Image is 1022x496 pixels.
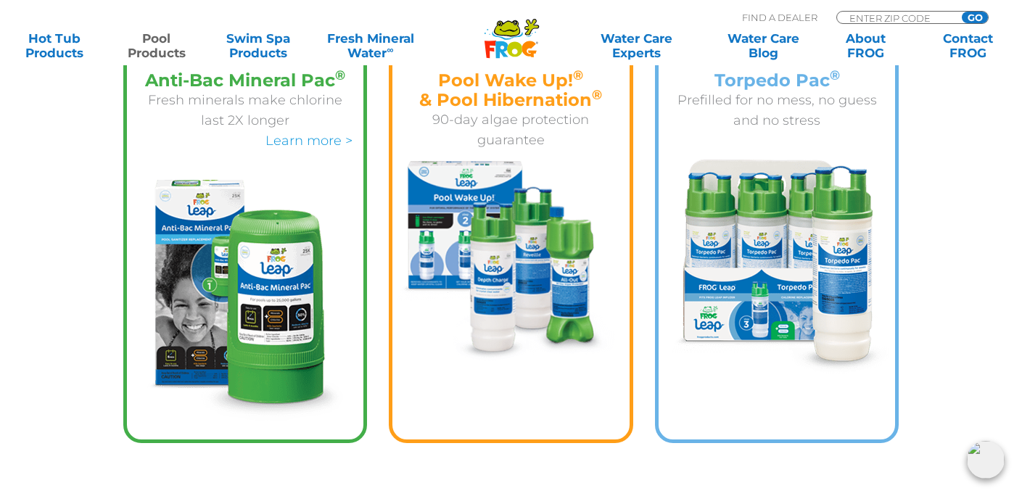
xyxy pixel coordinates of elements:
a: Water CareBlog [724,31,804,60]
sup: ∞ [387,44,393,55]
sup: ® [592,87,602,103]
a: ContactFROG [928,31,1007,60]
a: Water CareExperts [572,31,701,60]
p: Fresh minerals make chlorine last 2X longer [138,90,353,131]
a: AboutFROG [826,31,906,60]
a: Learn more > [265,133,353,149]
a: Swim SpaProducts [219,31,299,60]
sup: ® [830,67,840,83]
sup: ® [335,67,345,83]
h4: Anti-Bac Mineral Pac [138,70,353,90]
img: frog-leap-step-2 [392,161,630,361]
a: PoolProducts [117,31,197,60]
p: 90-day algae protection guarantee [403,109,619,150]
sup: ® [573,67,583,83]
a: Fresh MineralWater∞ [321,31,420,60]
a: Hot TubProducts [15,31,94,60]
input: GO [962,12,988,23]
p: Find A Dealer [742,11,817,24]
h4: Pool Wake Up! & Pool Hibernation [403,70,619,109]
input: Zip Code Form [848,12,946,24]
img: frog-leap-step-1 [147,180,343,421]
img: openIcon [967,441,1005,479]
img: frog-leap-step-3 [664,160,890,374]
h4: Torpedo Pac [669,70,885,90]
p: Prefilled for no mess, no guess and no stress [669,90,885,131]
